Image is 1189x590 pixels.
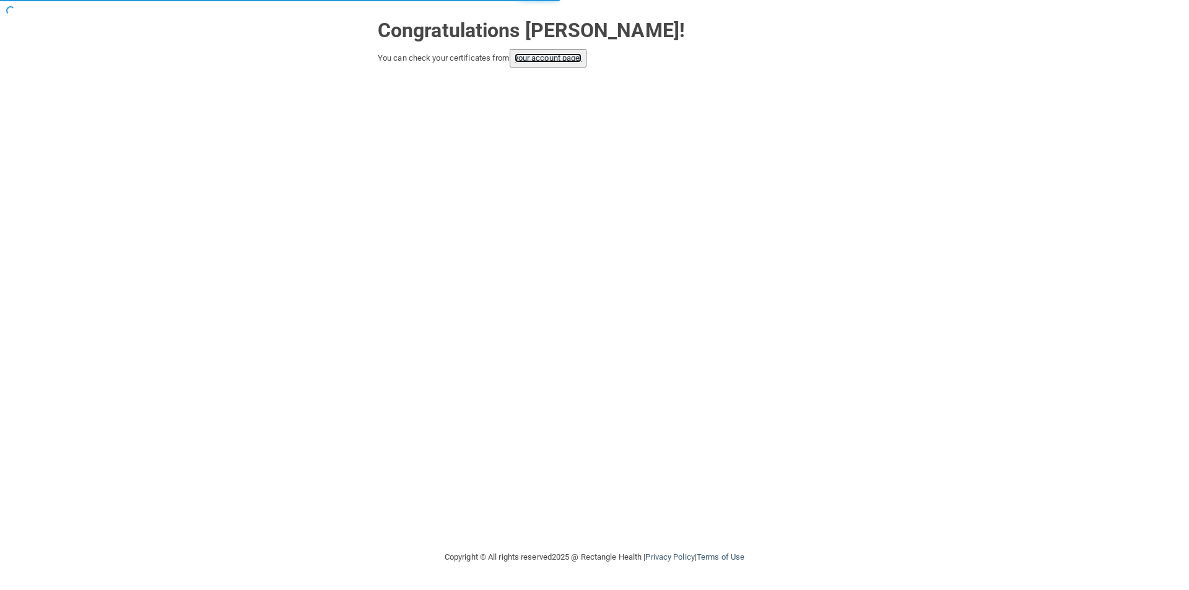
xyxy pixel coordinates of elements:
[515,53,582,63] a: your account page!
[645,552,694,562] a: Privacy Policy
[378,49,811,67] div: You can check your certificates from
[510,49,587,67] button: your account page!
[378,19,685,42] strong: Congratulations [PERSON_NAME]!
[368,537,821,577] div: Copyright © All rights reserved 2025 @ Rectangle Health | |
[697,552,744,562] a: Terms of Use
